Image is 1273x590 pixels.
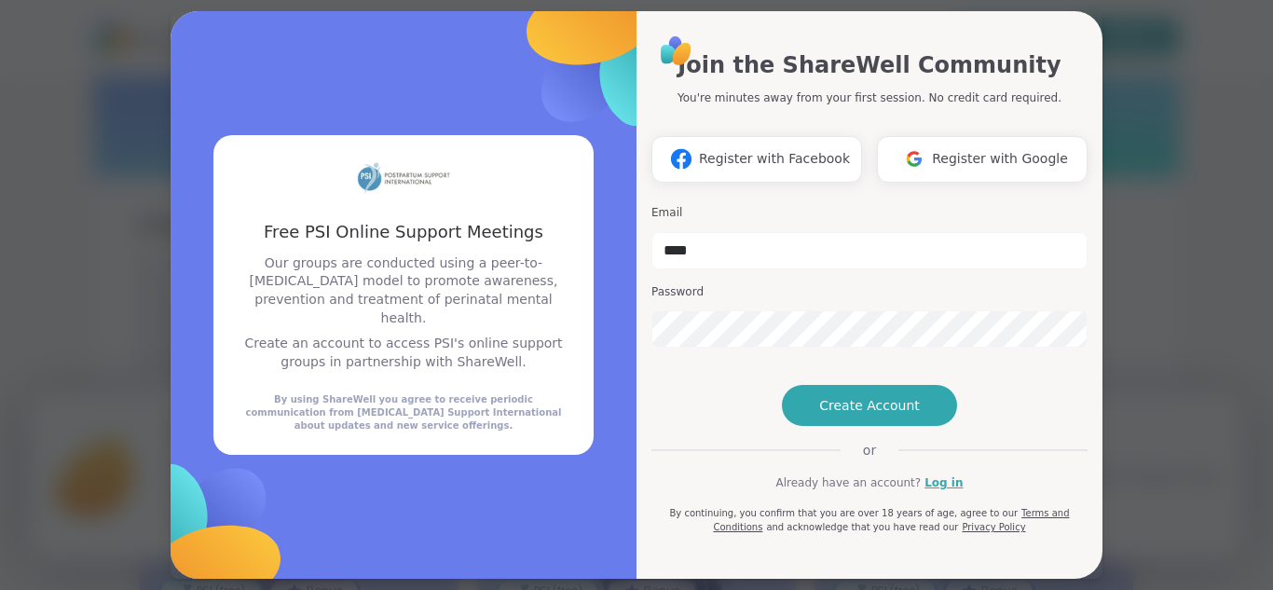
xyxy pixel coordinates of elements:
[236,220,571,243] h3: Free PSI Online Support Meetings
[678,48,1061,82] h1: Join the ShareWell Community
[236,393,571,432] div: By using ShareWell you agree to receive periodic communication from [MEDICAL_DATA] Support Intern...
[841,441,898,460] span: or
[651,136,862,183] button: Register with Facebook
[877,136,1088,183] button: Register with Google
[655,30,697,72] img: ShareWell Logo
[924,474,963,491] a: Log in
[775,474,921,491] span: Already have an account?
[897,142,932,176] img: ShareWell Logomark
[651,284,1088,300] h3: Password
[664,142,699,176] img: ShareWell Logomark
[699,149,850,169] span: Register with Facebook
[782,385,957,426] button: Create Account
[357,158,450,198] img: partner logo
[236,254,571,327] p: Our groups are conducted using a peer-to-[MEDICAL_DATA] model to promote awareness, prevention an...
[236,335,571,371] p: Create an account to access PSI's online support groups in partnership with ShareWell.
[819,396,920,415] span: Create Account
[932,149,1068,169] span: Register with Google
[678,89,1061,106] p: You're minutes away from your first session. No credit card required.
[766,522,958,532] span: and acknowledge that you have read our
[962,522,1025,532] a: Privacy Policy
[651,205,1088,221] h3: Email
[669,508,1018,518] span: By continuing, you confirm that you are over 18 years of age, agree to our
[713,508,1069,532] a: Terms and Conditions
